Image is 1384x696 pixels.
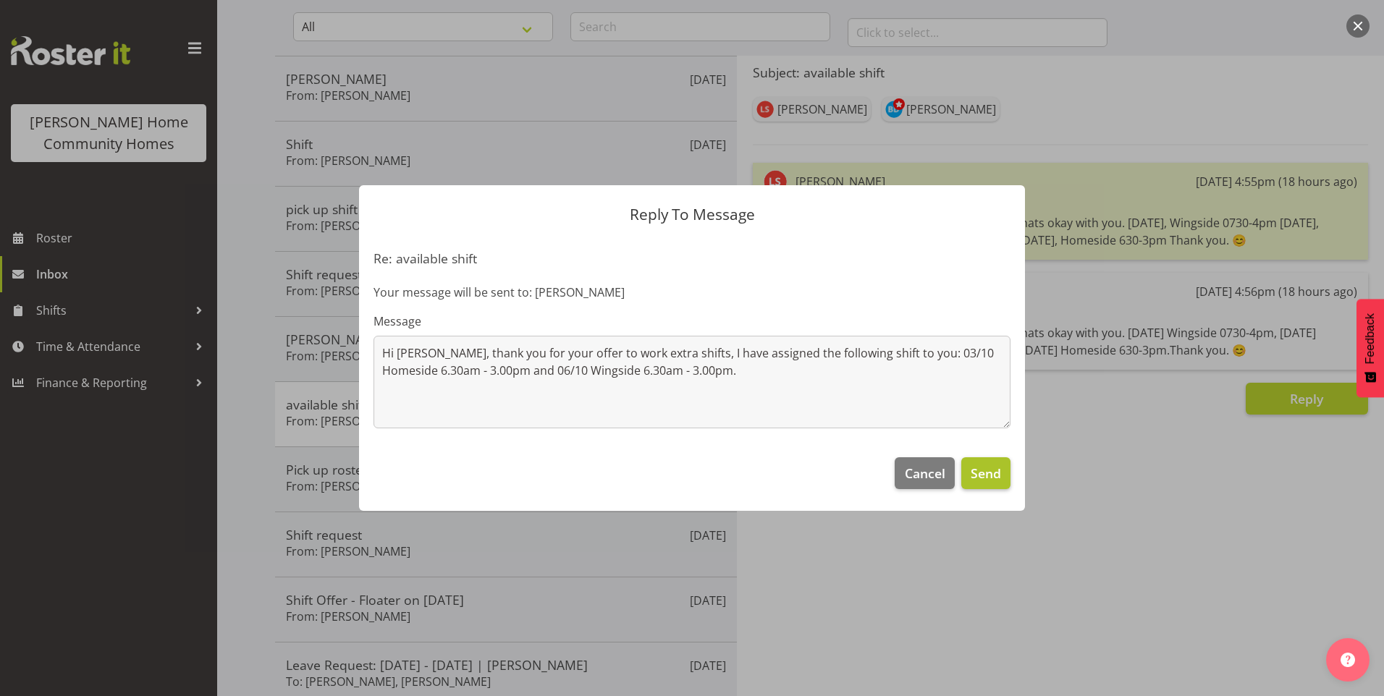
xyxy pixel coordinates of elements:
span: Feedback [1364,313,1377,364]
button: Feedback - Show survey [1356,299,1384,397]
button: Send [961,457,1010,489]
p: Reply To Message [374,207,1010,222]
span: Send [971,464,1001,483]
p: Your message will be sent to: [PERSON_NAME] [374,284,1010,301]
button: Cancel [895,457,954,489]
span: Cancel [905,464,945,483]
img: help-xxl-2.png [1341,653,1355,667]
h5: Re: available shift [374,250,1010,266]
label: Message [374,313,1010,330]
